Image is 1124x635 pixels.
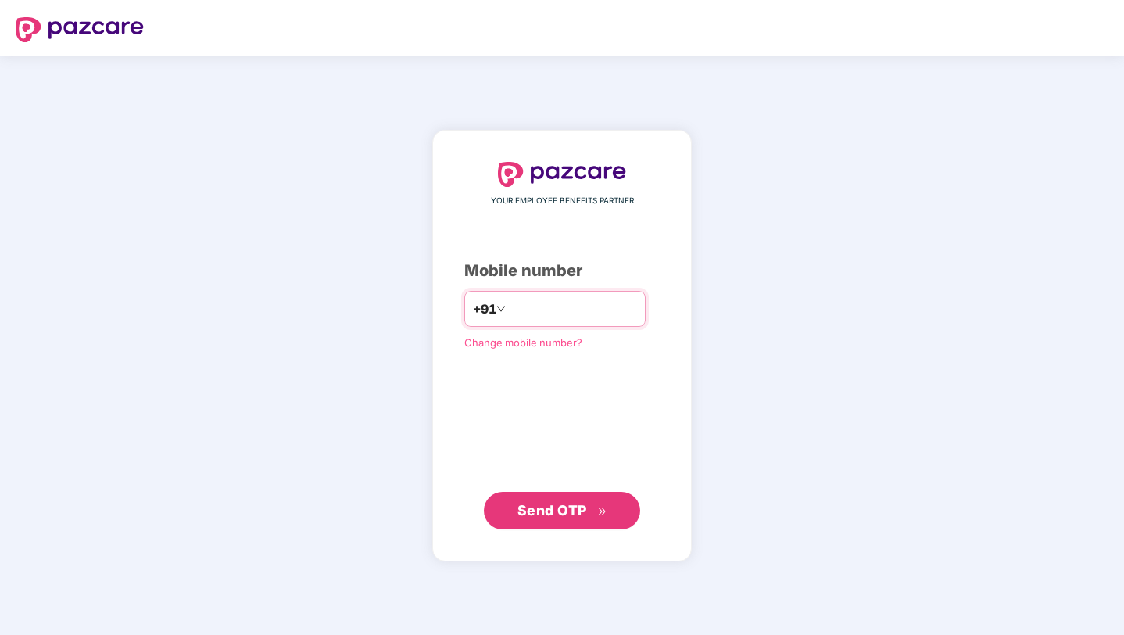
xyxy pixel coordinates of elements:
[597,507,607,517] span: double-right
[473,300,496,319] span: +91
[517,502,587,518] span: Send OTP
[484,492,640,529] button: Send OTPdouble-right
[498,162,626,187] img: logo
[464,336,582,349] a: Change mobile number?
[16,17,144,42] img: logo
[464,259,660,283] div: Mobile number
[496,304,506,314] span: down
[491,195,634,207] span: YOUR EMPLOYEE BENEFITS PARTNER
